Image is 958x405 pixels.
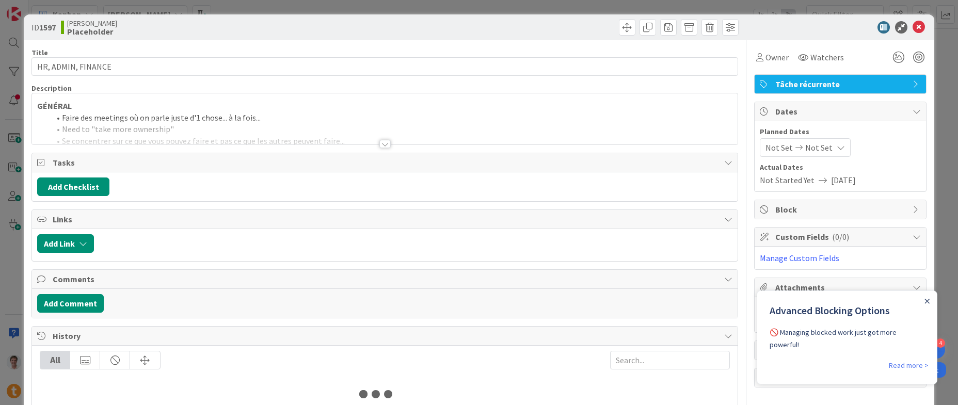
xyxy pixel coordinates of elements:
[805,141,833,154] span: Not Set
[31,57,738,76] input: type card name here...
[775,203,907,216] span: Block
[53,273,718,285] span: Comments
[775,231,907,243] span: Custom Fields
[765,51,789,63] span: Owner
[53,156,718,169] span: Tasks
[31,84,72,93] span: Description
[37,177,109,196] button: Add Checklist
[810,51,844,63] span: Watchers
[765,141,793,154] span: Not Set
[53,330,718,342] span: History
[760,126,921,137] span: Planned Dates
[760,174,815,186] span: Not Started Yet
[760,253,839,263] a: Manage Custom Fields
[40,351,70,369] div: All
[50,112,732,124] li: Faire des meetings où on parle juste d'1 chose... à la fois...
[832,232,849,242] span: ( 0/0 )
[610,351,730,369] input: Search...
[37,101,72,111] strong: GÉNÉRAL
[775,78,907,90] span: Tâche récurrente
[775,281,907,294] span: Attachments
[22,2,47,14] span: Support
[37,294,104,313] button: Add Comment
[53,213,718,225] span: Links
[775,105,907,118] span: Dates
[760,162,921,173] span: Actual Dates
[936,338,945,348] div: 4
[757,290,937,384] iframe: UserGuiding Product Updates Slide Out
[37,234,94,253] button: Add Link
[831,174,856,186] span: [DATE]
